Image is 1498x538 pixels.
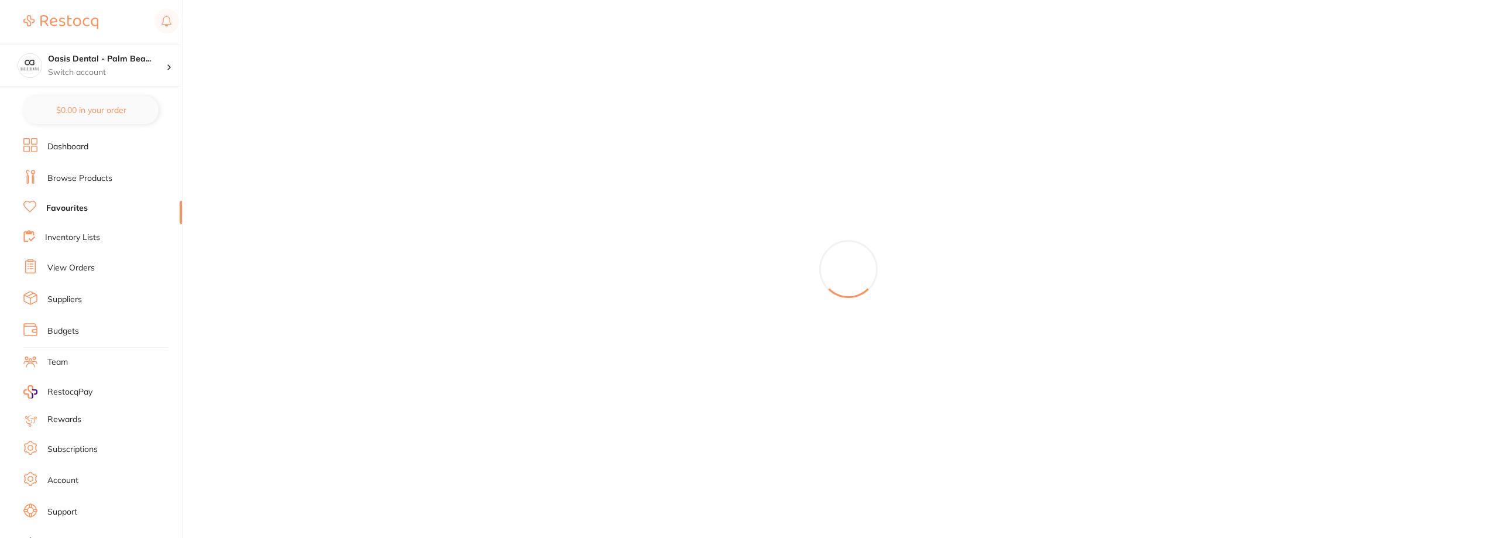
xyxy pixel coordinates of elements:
[23,385,37,399] img: RestocqPay
[48,53,166,65] h4: Oasis Dental - Palm Beach
[47,173,112,184] a: Browse Products
[23,385,92,399] a: RestocqPay
[47,141,88,153] a: Dashboard
[47,386,92,398] span: RestocqPay
[45,232,100,244] a: Inventory Lists
[23,96,159,124] button: $0.00 in your order
[47,414,81,426] a: Rewards
[23,9,98,36] a: Restocq Logo
[47,357,68,368] a: Team
[47,262,95,274] a: View Orders
[47,506,77,518] a: Support
[46,203,88,214] a: Favourites
[23,15,98,29] img: Restocq Logo
[18,54,42,77] img: Oasis Dental - Palm Beach
[47,444,98,455] a: Subscriptions
[48,67,166,78] p: Switch account
[47,475,78,486] a: Account
[47,325,79,337] a: Budgets
[47,294,82,306] a: Suppliers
